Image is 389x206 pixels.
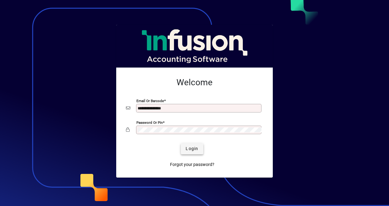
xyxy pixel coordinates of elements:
[136,98,164,103] mat-label: Email or Barcode
[186,145,198,152] span: Login
[170,161,214,168] span: Forgot your password?
[126,77,263,88] h2: Welcome
[168,159,217,170] a: Forgot your password?
[181,143,203,154] button: Login
[136,120,163,124] mat-label: Password or Pin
